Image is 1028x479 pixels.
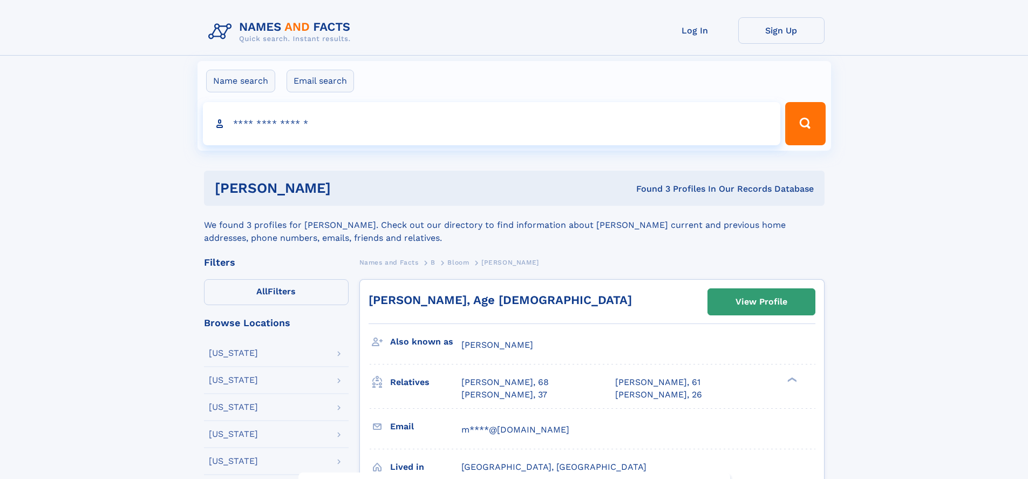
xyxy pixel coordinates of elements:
[209,349,258,357] div: [US_STATE]
[461,376,549,388] a: [PERSON_NAME], 68
[204,206,825,245] div: We found 3 profiles for [PERSON_NAME]. Check out our directory to find information about [PERSON_...
[215,181,484,195] h1: [PERSON_NAME]
[785,376,798,383] div: ❯
[209,376,258,384] div: [US_STATE]
[447,255,469,269] a: Bloom
[736,289,787,314] div: View Profile
[431,255,435,269] a: B
[369,293,632,307] a: [PERSON_NAME], Age [DEMOGRAPHIC_DATA]
[461,389,547,401] a: [PERSON_NAME], 37
[287,70,354,92] label: Email search
[615,376,700,388] a: [PERSON_NAME], 61
[785,102,825,145] button: Search Button
[390,373,461,392] h3: Relatives
[209,457,258,465] div: [US_STATE]
[390,417,461,436] h3: Email
[708,289,815,315] a: View Profile
[461,340,533,350] span: [PERSON_NAME]
[738,17,825,44] a: Sign Up
[431,259,435,266] span: B
[209,430,258,438] div: [US_STATE]
[447,259,469,266] span: Bloom
[203,102,781,145] input: search input
[206,70,275,92] label: Name search
[652,17,738,44] a: Log In
[204,17,359,46] img: Logo Names and Facts
[204,258,349,267] div: Filters
[204,279,349,305] label: Filters
[256,286,268,296] span: All
[481,259,539,266] span: [PERSON_NAME]
[461,462,646,472] span: [GEOGRAPHIC_DATA], [GEOGRAPHIC_DATA]
[484,183,814,195] div: Found 3 Profiles In Our Records Database
[390,458,461,476] h3: Lived in
[390,333,461,351] h3: Also known as
[209,403,258,411] div: [US_STATE]
[204,318,349,328] div: Browse Locations
[359,255,419,269] a: Names and Facts
[615,389,702,401] a: [PERSON_NAME], 26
